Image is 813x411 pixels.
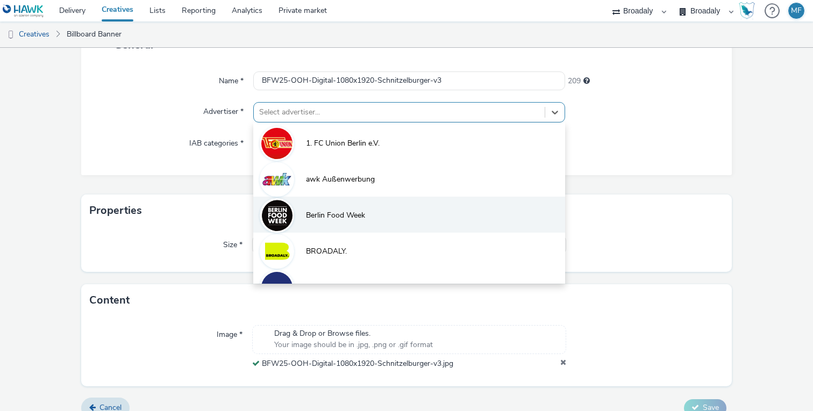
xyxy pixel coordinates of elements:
img: Berlin Food Week [261,200,293,231]
div: Maximum 255 characters [583,76,590,86]
img: undefined Logo [3,4,44,18]
label: Size * [219,235,247,250]
label: IAB categories * [185,134,248,149]
label: Image * [212,325,247,340]
a: Billboard Banner [61,21,127,47]
label: Name * [215,71,248,86]
span: Caravaning Industrie Verband (CIVD) [306,282,429,293]
img: 1. FC Union Berlin e.V. [261,128,293,159]
h3: Properties [89,203,142,219]
label: Advertiser * [199,102,248,117]
span: Berlin Food Week [306,210,365,221]
span: 1. FC Union Berlin e.V. [306,138,380,149]
img: BROADALY. [261,236,293,267]
span: awk Außenwerbung [306,174,375,185]
span: 209 [568,76,581,86]
span: General [114,38,153,52]
img: dooh [5,30,16,40]
span: Drag & Drop or Browse files. [274,328,433,339]
img: Caravaning Industrie Verband (CIVD) [261,272,293,303]
img: awk Außenwerbung [261,164,293,195]
a: Hawk Academy [739,2,759,19]
img: Hawk Academy [739,2,755,19]
span: Your image should be in .jpg, .png or .gif format [274,340,433,350]
div: MF [791,3,802,19]
span: BROADALY. [306,246,347,257]
h3: Content [89,292,130,308]
span: BFW25-OOH-Digital-1080x1920-Schnitzelburger-v3.jpg [262,358,453,369]
input: Name [253,71,565,90]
